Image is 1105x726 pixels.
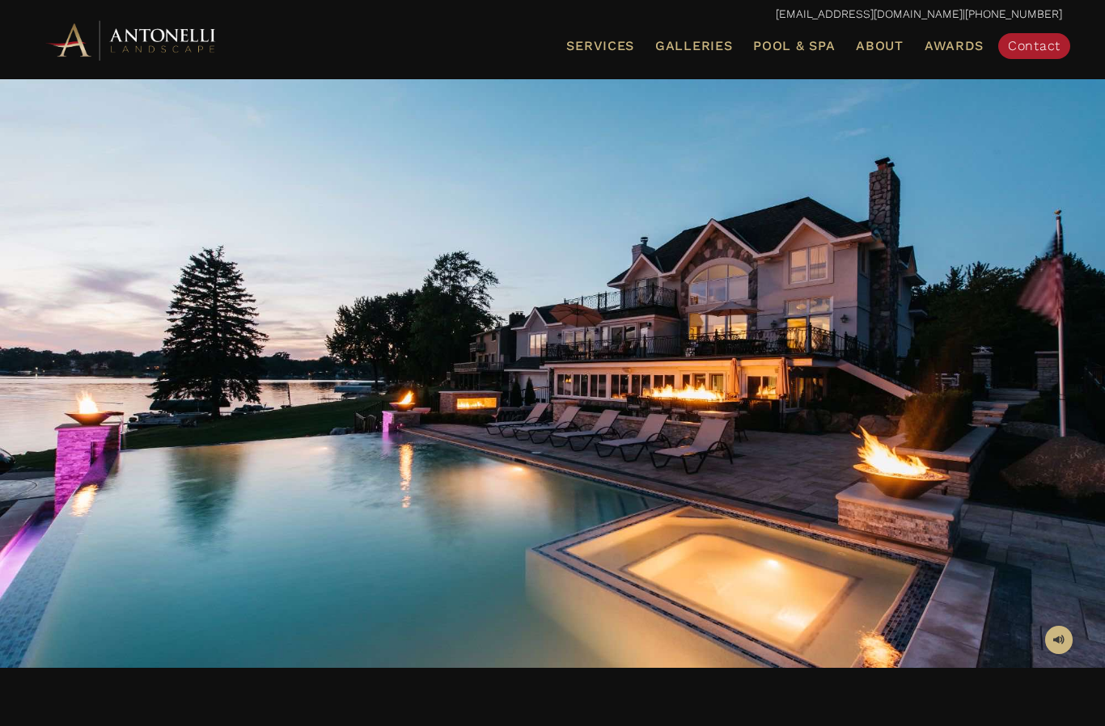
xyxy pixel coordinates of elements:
a: Pool & Spa [747,36,841,57]
span: Pool & Spa [753,38,835,53]
span: Contact [1008,38,1061,53]
p: | [43,4,1062,25]
a: Services [560,36,641,57]
span: About [856,40,904,53]
a: Galleries [649,36,739,57]
span: Awards [925,38,984,53]
a: Contact [998,33,1070,59]
a: [EMAIL_ADDRESS][DOMAIN_NAME] [776,7,963,20]
span: Services [566,40,634,53]
a: [PHONE_NUMBER] [965,7,1062,20]
span: Galleries [655,38,732,53]
img: Antonelli Horizontal Logo [43,18,221,62]
a: About [849,36,910,57]
a: Awards [918,36,990,57]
